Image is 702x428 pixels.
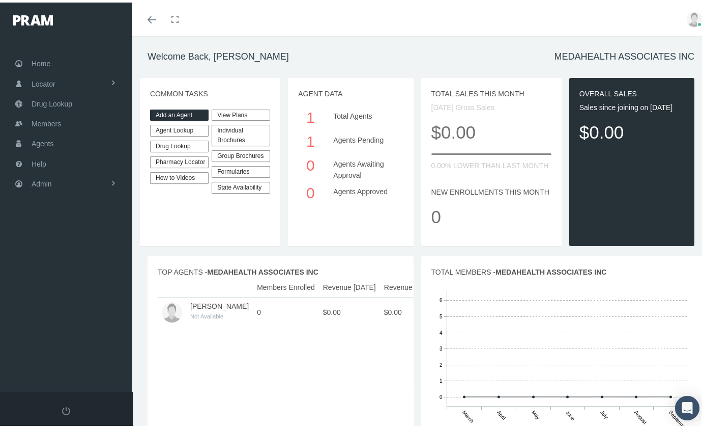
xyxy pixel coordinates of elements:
[298,86,403,97] p: AGENT DATA
[212,107,270,119] a: View Plans
[439,359,442,365] tspan: 2
[13,13,53,23] img: PRAM_20_x_78.png
[687,9,702,24] img: user-placeholder.jpg
[303,178,318,202] div: 0
[633,407,648,422] tspan: August
[461,407,475,421] tspan: March
[439,327,442,333] tspan: 4
[150,154,209,166] a: Pharmacy Locator
[439,311,442,316] tspan: 5
[158,265,318,274] span: TOP AGENTS -
[150,122,209,134] a: Agent Lookup
[579,86,684,97] p: OVERALL SALES
[303,103,318,127] div: 1
[431,264,692,275] p: TOTAL MEMBERS -
[431,101,494,109] span: [DATE] Gross Sales
[439,343,442,349] tspan: 3
[190,311,223,317] small: Not Available
[150,107,209,119] a: Add an Agent
[319,295,380,324] td: $0.00
[32,92,72,111] span: Drug Lookup
[431,200,551,228] p: 0
[326,151,400,178] div: Agents Awaiting Approval
[326,178,400,202] div: Agents Approved
[150,170,209,181] a: How to Videos
[148,49,289,60] h1: Welcome Back, [PERSON_NAME]
[212,122,270,144] div: Individual Brochures
[431,184,551,195] p: NEW ENROLLMENTS THIS MONTH
[431,86,551,97] p: TOTAL SALES THIS MONTH
[675,393,699,418] div: Open Intercom Messenger
[253,295,319,324] td: 0
[190,300,249,308] a: [PERSON_NAME]
[212,164,270,175] div: Formularies
[32,131,54,151] span: Agents
[380,275,443,295] th: Revenue To Date
[162,300,182,320] img: user-placeholder.jpg
[531,407,541,418] tspan: May
[495,265,606,274] span: MEDAHEALTH ASSOCIATES INC
[303,127,318,151] div: 1
[32,172,52,191] span: Admin
[326,127,400,151] div: Agents Pending
[431,159,549,167] span: 0.00% LOWER THAN LAST MONTH
[496,407,507,418] tspan: April
[326,103,400,127] div: Total Agents
[32,152,46,171] span: Help
[599,407,609,417] tspan: July
[439,375,442,381] tspan: 1
[431,116,551,144] p: $0.00
[439,295,442,300] tspan: 6
[212,148,270,159] div: Group Brochures
[32,51,50,71] span: Home
[565,407,576,419] tspan: June
[439,391,442,397] tspan: 0
[212,179,270,191] a: State Availability
[380,295,443,324] td: $0.00
[150,138,209,150] a: Drug Lookup
[554,49,694,60] h1: MEDAHEALTH ASSOCIATES INC
[319,275,380,295] th: Revenue [DATE]
[208,265,318,274] span: MEDAHEALTH ASSOCIATES INC
[579,101,672,109] span: Sales since joining on [DATE]
[303,151,318,175] div: 0
[32,72,55,91] span: Locator
[253,275,319,295] th: Members Enrolled
[579,116,684,144] p: $0.00
[32,112,61,131] span: Members
[150,86,270,97] p: COMMON TASKS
